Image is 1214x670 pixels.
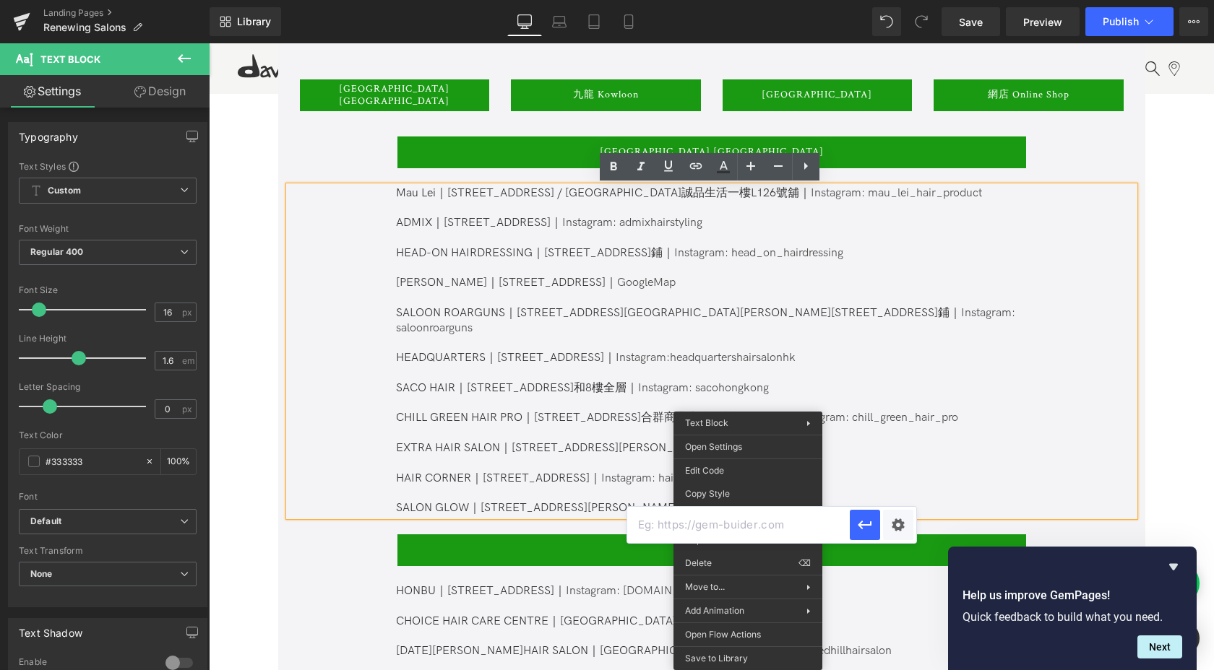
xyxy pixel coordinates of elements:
[548,601,683,614] a: Instagram: redhillhairsalon
[470,501,535,513] span: 九龍 Kowloon
[1085,7,1174,36] button: Publish
[364,45,430,58] span: 九龍 Kowloon
[187,398,817,413] p: EXTRA HAIR SALON｜[STREET_ADDRESS][PERSON_NAME]
[210,7,281,36] a: New Library
[182,404,194,414] span: px
[779,45,861,58] span: 網店 Online Shop
[91,40,281,64] span: [GEOGRAPHIC_DATA] [GEOGRAPHIC_DATA]
[353,173,494,186] a: Instagram: admixhairstyling
[907,7,936,36] button: Redo
[685,557,798,570] span: Delete
[685,580,806,593] span: Move to...
[40,53,100,65] span: Text Block
[1179,7,1208,36] button: More
[19,492,197,502] div: Font
[685,652,811,665] span: Save to Library
[19,546,197,556] div: Text Transform
[408,232,467,246] a: GoogleMap
[187,367,817,383] p: CHILL GREEN HAIR PRO｜[STREET_ADDRESS]合群商業大廈11樓全層11/F｜
[187,232,817,248] p: [PERSON_NAME]｜[STREET_ADDRESS]｜
[577,7,611,36] a: Tablet
[685,417,728,428] span: Text Block
[187,541,817,556] p: HONBU｜[STREET_ADDRESS]｜
[602,143,773,157] a: Instagram: mau_lei_hair_product
[19,619,82,639] div: Text Shadow
[237,15,271,28] span: Library
[187,428,541,442] span: HAIR CORNER｜[STREET_ADDRESS]｜
[429,338,560,352] a: Instagram: sacohongkong
[30,568,53,579] b: None
[43,22,126,33] span: Renewing Salons
[314,601,683,614] span: HAIR SALON｜[GEOGRAPHIC_DATA]-17鋪｜
[586,367,749,381] a: Instagram: chill_green_hair_pro
[963,610,1182,624] p: Quick feedback to build what you need.
[407,308,587,321] a: Instagram:headquartershairsalonhk
[392,428,541,442] a: Instagram: haircorner_official
[189,93,817,125] a: [GEOGRAPHIC_DATA] [GEOGRAPHIC_DATA]
[685,487,811,500] span: Copy Style
[19,430,197,440] div: Text Color
[542,7,577,36] a: Laptop
[187,203,817,218] p: HEAD-ON HAIRDRESSING｜[STREET_ADDRESS]鋪｜
[19,334,197,344] div: Line Height
[187,601,817,616] p: [DATE][PERSON_NAME]
[501,398,512,412] span: ｜
[43,7,210,19] a: Landing Pages
[535,458,610,471] a: glowhongkong
[189,491,817,523] a: 九龍 Kowloon
[19,382,197,392] div: Letter Spacing
[725,36,915,68] a: 網店 Online Shop
[108,75,212,108] a: Design
[19,224,197,234] div: Font Weight
[19,285,197,295] div: Font Size
[963,558,1182,658] div: Help us improve GemPages!
[19,123,78,143] div: Typography
[798,557,811,570] span: ⌫
[187,571,817,586] p: CHOICE HAIR CARE CENTRE｜[GEOGRAPHIC_DATA]2期1樓125號舖｜
[685,440,811,453] span: Open Settings
[1165,558,1182,575] button: Hide survey
[48,185,81,197] b: Custom
[182,356,194,365] span: em
[1023,14,1062,30] span: Preview
[959,14,983,30] span: Save
[182,308,194,317] span: px
[46,453,138,469] input: Color
[187,263,817,323] p: SALOON ROARGUNS｜[STREET_ADDRESS][GEOGRAPHIC_DATA][PERSON_NAME][STREET_ADDRESS]鋪｜ HEADQUARTERS｜[ST...
[187,143,817,158] p: Mau Lei｜[STREET_ADDRESS] / [GEOGRAPHIC_DATA]誠品生活一樓L126號舖｜
[1137,635,1182,658] button: Next question
[627,507,850,543] input: Eg: https://gem-buider.com
[465,203,634,217] a: Instagram: head_on_hairdressing
[161,449,196,474] div: %
[514,36,704,68] a: [GEOGRAPHIC_DATA]
[507,7,542,36] a: Desktop
[30,246,84,257] b: Regular 400
[1006,7,1080,36] a: Preview
[187,458,817,473] p: SALON GLOW｜[STREET_ADDRESS][PERSON_NAME]｜Instagram:
[685,464,811,477] span: Edit Code
[30,515,61,528] i: Default
[391,103,615,115] span: [GEOGRAPHIC_DATA] [GEOGRAPHIC_DATA]
[302,36,492,68] a: 九龍 Kowloon
[91,36,281,68] a: [GEOGRAPHIC_DATA] [GEOGRAPHIC_DATA]
[187,173,817,188] p: ADMIX｜[STREET_ADDRESS]｜
[963,587,1182,604] h2: Help us improve GemPages!
[685,604,806,617] span: Add Animation
[19,160,197,172] div: Text Styles
[1103,16,1139,27] span: Publish
[685,628,811,641] span: Open Flow Actions
[872,7,901,36] button: Undo
[187,338,817,353] p: SACO HAIR｜[STREET_ADDRESS]和8樓全層｜
[553,45,663,58] span: [GEOGRAPHIC_DATA]
[611,7,646,36] a: Mobile
[357,541,507,554] a: Instagram: [DOMAIN_NAME]
[187,263,806,292] a: Instagram: saloonroarguns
